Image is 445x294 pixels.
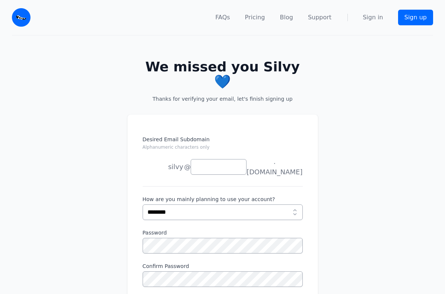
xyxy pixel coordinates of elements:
a: Pricing [245,13,265,22]
label: Confirm Password [143,262,303,270]
label: How are you mainly planning to use your account? [143,196,303,203]
span: .[DOMAIN_NAME] [247,156,302,177]
p: Thanks for verifying your email, let's finish signing up [139,95,306,103]
a: FAQs [215,13,230,22]
a: Sign up [398,10,433,25]
label: Desired Email Subdomain [143,136,303,155]
a: Support [308,13,331,22]
li: silvy [143,159,184,174]
a: Blog [280,13,293,22]
label: Password [143,229,303,236]
a: Sign in [363,13,383,22]
h2: We missed you Silvy 💙 [139,59,306,89]
img: Email Monster [12,8,31,27]
span: @ [184,162,191,172]
small: Alphanumeric characters only [143,145,210,150]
